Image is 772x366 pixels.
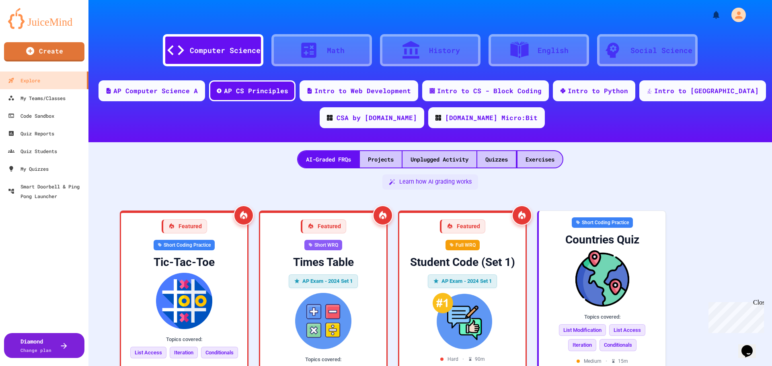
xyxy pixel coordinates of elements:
[630,45,692,56] div: Social Science
[127,255,241,270] div: Tic-Tac-Toe
[224,86,288,96] div: AP CS Principles
[8,8,80,29] img: logo-orange.svg
[8,129,54,138] div: Quiz Reports
[170,347,198,359] span: Iteration
[8,164,49,174] div: My Quizzes
[577,358,628,365] div: Medium 15 m
[8,146,57,156] div: Quiz Students
[545,233,659,247] div: Countries Quiz
[517,151,563,168] div: Exercises
[738,334,764,358] iframe: chat widget
[406,255,519,270] div: Student Code (Set 1)
[609,324,645,336] span: List Access
[723,6,748,24] div: My Account
[705,299,764,333] iframe: chat widget
[435,115,441,121] img: CODE_logo_RGB.png
[572,217,633,228] div: Short Coding Practice
[298,151,359,168] div: AI-Graded FRQs
[8,111,54,121] div: Code Sandbox
[267,356,380,364] div: Topics covered:
[545,250,659,307] img: Countries Quiz
[654,86,759,96] div: Intro to [GEOGRAPHIC_DATA]
[113,86,198,96] div: AP Computer Science A
[21,337,51,354] div: Diamond
[314,86,411,96] div: Intro to Web Development
[162,219,207,233] div: Featured
[445,113,538,123] div: [DOMAIN_NAME] Micro:Bit
[437,86,542,96] div: Intro to CS - Block Coding
[559,324,606,336] span: List Modification
[8,182,85,201] div: Smart Doorbell & Ping Pong Launcher
[127,335,241,344] div: Topics covered:
[568,339,596,351] span: Iteration
[201,347,238,359] span: Conditionals
[429,45,460,56] div: History
[267,255,380,270] div: Times Table
[337,113,417,123] div: CSA by [DOMAIN_NAME]
[477,151,516,168] div: Quizzes
[327,115,333,121] img: CODE_logo_RGB.png
[4,333,84,358] button: DiamondChange plan
[130,347,166,359] span: List Access
[327,45,345,56] div: Math
[538,45,569,56] div: English
[8,93,66,103] div: My Teams/Classes
[8,76,40,85] div: Explore
[446,240,480,250] div: Full WRQ
[696,8,723,22] div: My Notifications
[406,293,519,349] img: Student Code (Set 1)
[360,151,402,168] div: Projects
[440,356,485,363] div: Hard 90 m
[402,151,476,168] div: Unplugged Activity
[440,219,485,233] div: Featured
[190,45,261,56] div: Computer Science
[545,313,659,321] div: Topics covered:
[4,42,84,61] a: Create
[289,274,358,288] div: AP Exam - 2024 Set 1
[428,274,497,288] div: AP Exam - 2024 Set 1
[154,240,215,250] div: Short Coding Practice
[606,358,607,365] span: •
[568,86,628,96] div: Intro to Python
[21,347,51,353] span: Change plan
[3,3,55,51] div: Chat with us now!Close
[304,240,342,250] div: Short WRQ
[127,273,241,329] img: Tic-Tac-Toe
[267,293,380,349] img: Times Table
[301,219,346,233] div: Featured
[600,339,636,351] span: Conditionals
[399,178,472,186] span: Learn how AI grading works
[462,356,464,363] span: •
